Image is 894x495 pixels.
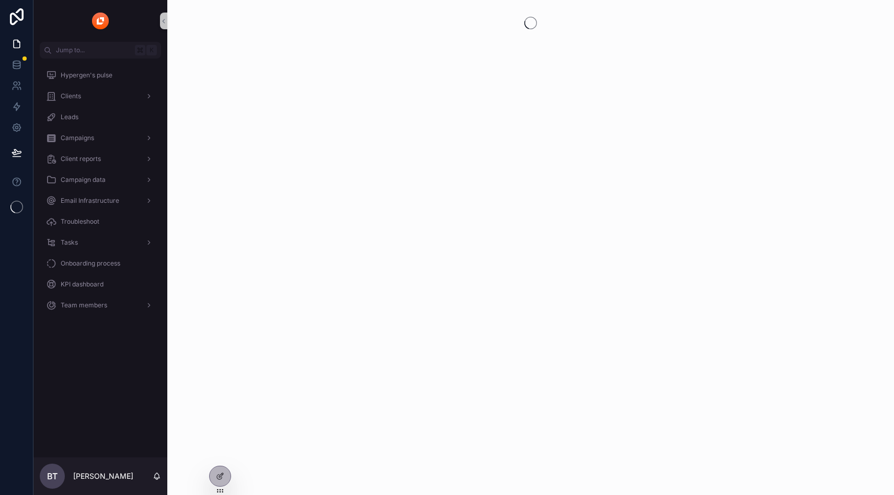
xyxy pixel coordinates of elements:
[61,113,78,121] span: Leads
[61,71,112,79] span: Hypergen's pulse
[40,254,161,273] a: Onboarding process
[56,46,131,54] span: Jump to...
[40,42,161,59] button: Jump to...K
[61,280,104,289] span: KPI dashboard
[40,149,161,168] a: Client reports
[61,92,81,100] span: Clients
[47,470,58,482] span: BT
[61,301,107,309] span: Team members
[61,197,119,205] span: Email Infrastructure
[40,191,161,210] a: Email Infrastructure
[61,217,99,226] span: Troubleshoot
[73,471,133,481] p: [PERSON_NAME]
[40,296,161,315] a: Team members
[40,275,161,294] a: KPI dashboard
[33,59,167,328] div: scrollable content
[40,212,161,231] a: Troubleshoot
[40,108,161,126] a: Leads
[61,134,94,142] span: Campaigns
[40,66,161,85] a: Hypergen's pulse
[92,13,109,29] img: App logo
[61,238,78,247] span: Tasks
[40,129,161,147] a: Campaigns
[61,259,120,268] span: Onboarding process
[40,87,161,106] a: Clients
[147,46,156,54] span: K
[40,233,161,252] a: Tasks
[61,176,106,184] span: Campaign data
[61,155,101,163] span: Client reports
[40,170,161,189] a: Campaign data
